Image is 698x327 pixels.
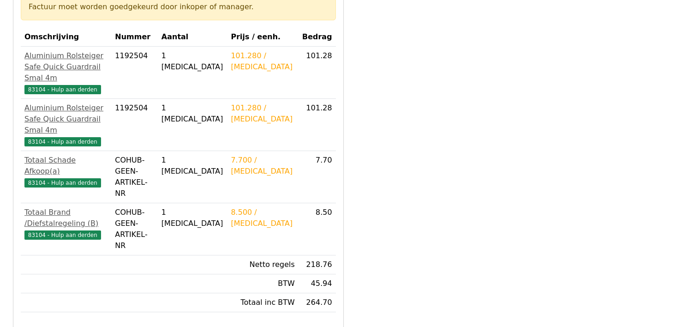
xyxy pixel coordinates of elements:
span: 83104 - Hulp aan derden [24,178,101,188]
span: 83104 - Hulp aan derden [24,137,101,146]
td: 1192504 [111,47,158,99]
td: BTW [227,274,298,293]
div: 1 [MEDICAL_DATA] [161,50,224,73]
span: 83104 - Hulp aan derden [24,230,101,240]
td: COHUB-GEEN-ARTIKEL-NR [111,151,158,203]
td: 101.28 [298,99,336,151]
td: 264.70 [298,293,336,312]
a: Totaal Brand /Diefstalregeling (B)83104 - Hulp aan derden [24,207,107,240]
th: Omschrijving [21,28,111,47]
div: 1 [MEDICAL_DATA] [161,207,224,229]
th: Prijs / eenh. [227,28,298,47]
span: 83104 - Hulp aan derden [24,85,101,94]
td: COHUB-GEEN-ARTIKEL-NR [111,203,158,255]
td: 8.50 [298,203,336,255]
div: Aluminium Rolsteiger Safe Quick Guardrail Smal 4m [24,103,107,136]
div: 101.280 / [MEDICAL_DATA] [231,50,294,73]
a: Totaal Schade Afkoop(a)83104 - Hulp aan derden [24,155,107,188]
th: Nummer [111,28,158,47]
th: Aantal [158,28,227,47]
td: 45.94 [298,274,336,293]
td: 218.76 [298,255,336,274]
div: 7.700 / [MEDICAL_DATA] [231,155,294,177]
th: Bedrag [298,28,336,47]
div: 1 [MEDICAL_DATA] [161,155,224,177]
div: Factuur moet worden goedgekeurd door inkoper of manager. [29,1,328,12]
div: Totaal Schade Afkoop(a) [24,155,107,177]
td: Netto regels [227,255,298,274]
div: 1 [MEDICAL_DATA] [161,103,224,125]
td: 101.28 [298,47,336,99]
a: Aluminium Rolsteiger Safe Quick Guardrail Smal 4m83104 - Hulp aan derden [24,50,107,95]
td: 1192504 [111,99,158,151]
div: 8.500 / [MEDICAL_DATA] [231,207,294,229]
td: Totaal inc BTW [227,293,298,312]
div: 101.280 / [MEDICAL_DATA] [231,103,294,125]
td: 7.70 [298,151,336,203]
a: Aluminium Rolsteiger Safe Quick Guardrail Smal 4m83104 - Hulp aan derden [24,103,107,147]
div: Aluminium Rolsteiger Safe Quick Guardrail Smal 4m [24,50,107,84]
div: Totaal Brand /Diefstalregeling (B) [24,207,107,229]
